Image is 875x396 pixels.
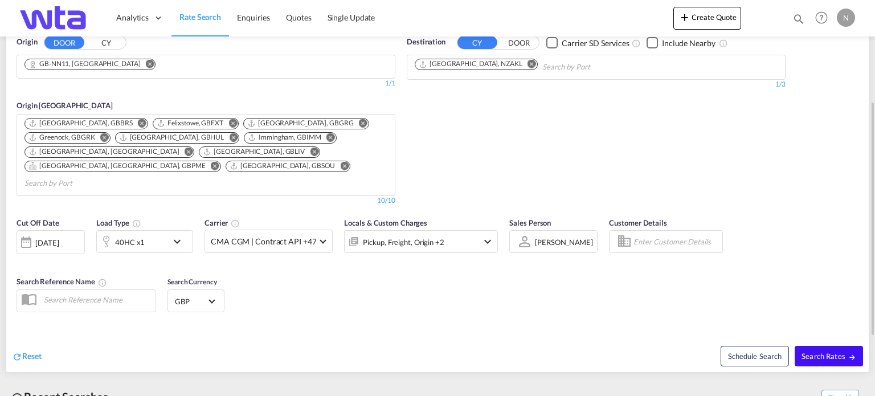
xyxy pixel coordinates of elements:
div: N [837,9,855,27]
md-datepicker: Select [17,253,25,268]
span: Origin [17,36,37,48]
md-icon: icon-chevron-down [481,235,494,248]
div: icon-magnify [792,13,805,30]
md-icon: icon-information-outline [132,219,141,228]
div: Greenock, GBGRK [28,133,95,142]
div: Hull, GBHUL [119,133,224,142]
div: 10/10 [377,196,395,206]
span: Locals & Custom Charges [344,218,427,227]
md-icon: Unchecked: Ignores neighbouring ports when fetching rates.Checked : Includes neighbouring ports w... [719,39,728,48]
span: Load Type [96,218,141,227]
md-icon: icon-plus 400-fg [678,10,692,24]
div: Auckland, NZAKL [419,59,522,69]
div: Press delete to remove this chip. [28,119,135,128]
button: Remove [93,133,110,144]
span: Analytics [116,12,149,23]
div: [PERSON_NAME] [535,238,593,247]
button: Remove [138,59,155,71]
div: [DATE] [17,230,85,254]
button: Remove [351,119,369,130]
md-chips-wrap: Chips container. Use arrow keys to select chips. [23,55,165,75]
div: GB-NN11, West Northamptonshire [28,59,140,69]
div: Press delete to remove this chip. [247,119,356,128]
span: Cut Off Date [17,218,59,227]
span: Search Rates [802,352,856,361]
button: Note: By default Schedule search will only considerorigin ports, destination ports and cut off da... [721,346,789,366]
span: Single Update [328,13,375,22]
input: Chips input. [542,58,651,76]
span: GBP [175,296,207,307]
button: DOOR [44,36,84,49]
input: Search by Port [24,174,133,193]
md-icon: The selected Trucker/Carrierwill be displayed in the rate results If the rates are from another f... [231,219,240,228]
span: Search Currency [167,277,217,286]
div: Help [812,8,837,28]
md-chips-wrap: Chips container. Use arrow keys to select chips. [413,55,655,76]
span: Search Reference Name [17,277,107,286]
button: Remove [130,119,148,130]
div: Press delete to remove this chip. [28,133,97,142]
div: Press delete to remove this chip. [230,161,338,171]
div: Pickup Freight Origin Destination Factory Stuffingicon-chevron-down [344,230,498,253]
button: Remove [520,59,537,71]
button: Remove [333,161,350,173]
div: 1/3 [407,80,786,89]
md-icon: Unchecked: Search for CY (Container Yard) services for all selected carriers.Checked : Search for... [632,39,641,48]
img: bf843820205c11f09835497521dffd49.png [17,5,94,31]
span: Customer Details [609,218,667,227]
div: OriginDOOR CY Chips container. Use arrow keys to select chips.1/1Origin [GEOGRAPHIC_DATA] Chips c... [6,19,869,372]
span: Help [812,8,831,27]
div: Bristol, GBBRS [28,119,133,128]
span: Sales Person [509,218,551,227]
md-icon: icon-arrow-right [848,353,856,361]
md-checkbox: Checkbox No Ink [546,36,629,48]
md-icon: icon-chevron-down [170,235,190,248]
span: Reset [22,351,42,361]
div: Carrier SD Services [562,38,629,49]
div: Felixstowe, GBFXT [157,119,223,128]
md-icon: Your search will be saved by the below given name [98,278,107,287]
div: Liverpool, GBLIV [203,147,305,157]
div: 40HC x1 [115,234,145,250]
button: Remove [177,147,194,158]
div: icon-refreshReset [12,350,42,363]
div: Press delete to remove this chip. [203,147,307,157]
div: Press delete to remove this chip. [28,59,142,69]
div: Press delete to remove this chip. [28,161,208,171]
div: Press delete to remove this chip. [248,133,323,142]
md-select: Sales Person: Nick Barratt [534,234,594,250]
button: Remove [319,133,336,144]
span: Enquiries [237,13,270,22]
div: Portsmouth, HAM, GBPME [28,161,206,171]
span: Origin [GEOGRAPHIC_DATA] [17,101,113,110]
input: Search Reference Name [38,291,156,308]
div: Press delete to remove this chip. [157,119,226,128]
div: 1/1 [17,79,395,88]
button: Remove [222,133,239,144]
span: Rate Search [179,12,221,22]
button: CY [457,36,497,49]
span: Quotes [286,13,311,22]
button: Remove [203,161,220,173]
span: CMA CGM | Contract API +47 [211,236,316,247]
div: Press delete to remove this chip. [28,147,181,157]
div: Pickup Freight Origin Destination Factory Stuffing [363,234,444,250]
div: Include Nearby [662,38,715,49]
md-select: Select Currency: £ GBPUnited Kingdom Pound [174,293,218,309]
md-icon: icon-magnify [792,13,805,25]
div: Press delete to remove this chip. [419,59,525,69]
span: Carrier [205,218,240,227]
div: Immingham, GBIMM [248,133,321,142]
div: Press delete to remove this chip. [119,133,227,142]
md-icon: icon-refresh [12,352,22,362]
md-chips-wrap: Chips container. Use arrow keys to select chips. [23,115,389,193]
md-checkbox: Checkbox No Ink [647,36,715,48]
input: Enter Customer Details [633,233,719,250]
button: Search Ratesicon-arrow-right [795,346,863,366]
span: Destination [407,36,445,48]
button: icon-plus 400-fgCreate Quote [673,7,741,30]
button: CY [86,36,126,50]
div: Grangemouth, GBGRG [247,119,354,128]
button: Remove [221,119,238,130]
